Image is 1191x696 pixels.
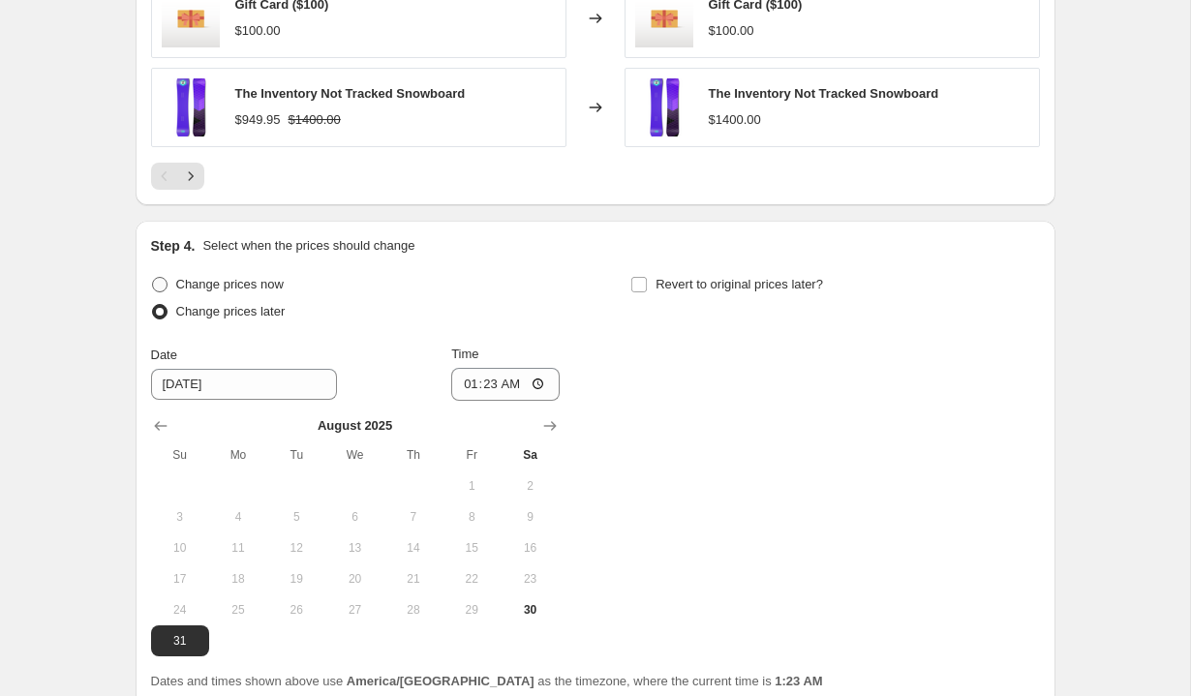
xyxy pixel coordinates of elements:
[217,571,260,587] span: 18
[159,509,201,525] span: 3
[267,563,325,594] button: Tuesday August 19 2025
[443,470,501,501] button: Friday August 1 2025
[656,277,823,291] span: Revert to original prices later?
[151,625,209,656] button: Sunday August 31 2025
[709,21,754,41] div: $100.00
[508,447,551,463] span: Sa
[450,602,493,618] span: 29
[235,21,281,41] div: $100.00
[508,602,551,618] span: 30
[635,78,693,136] img: snowboard_purple_hydrogen_80x.png
[275,447,318,463] span: Tu
[501,532,559,563] button: Saturday August 16 2025
[384,532,443,563] button: Thursday August 14 2025
[709,110,761,130] div: $1400.00
[159,447,201,463] span: Su
[209,532,267,563] button: Monday August 11 2025
[333,602,376,618] span: 27
[508,571,551,587] span: 23
[508,540,551,556] span: 16
[151,236,196,256] h2: Step 4.
[151,674,823,688] span: Dates and times shown above use as the timezone, where the current time is
[443,501,501,532] button: Friday August 8 2025
[177,163,204,190] button: Next
[176,304,286,318] span: Change prices later
[450,478,493,494] span: 1
[451,368,560,401] input: 12:00
[151,369,337,400] input: 8/30/2025
[289,110,341,130] strike: $1400.00
[450,447,493,463] span: Fr
[267,501,325,532] button: Tuesday August 5 2025
[709,86,939,101] span: The Inventory Not Tracked Snowboard
[209,563,267,594] button: Monday August 18 2025
[333,540,376,556] span: 13
[275,540,318,556] span: 12
[392,509,435,525] span: 7
[501,470,559,501] button: Saturday August 2 2025
[267,439,325,470] th: Tuesday
[325,439,383,470] th: Wednesday
[775,674,822,688] b: 1:23 AM
[392,571,435,587] span: 21
[450,571,493,587] span: 22
[384,439,443,470] th: Thursday
[384,563,443,594] button: Thursday August 21 2025
[159,540,201,556] span: 10
[217,509,260,525] span: 4
[443,594,501,625] button: Friday August 29 2025
[159,602,201,618] span: 24
[235,86,466,101] span: The Inventory Not Tracked Snowboard
[151,163,204,190] nav: Pagination
[443,439,501,470] th: Friday
[325,563,383,594] button: Wednesday August 20 2025
[384,501,443,532] button: Thursday August 7 2025
[217,447,260,463] span: Mo
[443,563,501,594] button: Friday August 22 2025
[275,571,318,587] span: 19
[501,501,559,532] button: Saturday August 9 2025
[443,532,501,563] button: Friday August 15 2025
[159,633,201,649] span: 31
[159,571,201,587] span: 17
[325,501,383,532] button: Wednesday August 6 2025
[508,509,551,525] span: 9
[325,594,383,625] button: Wednesday August 27 2025
[333,447,376,463] span: We
[209,439,267,470] th: Monday
[450,509,493,525] span: 8
[501,594,559,625] button: Today Saturday August 30 2025
[347,674,534,688] b: America/[GEOGRAPHIC_DATA]
[275,602,318,618] span: 26
[151,563,209,594] button: Sunday August 17 2025
[162,78,220,136] img: snowboard_purple_hydrogen_80x.png
[392,602,435,618] span: 28
[451,347,478,361] span: Time
[151,501,209,532] button: Sunday August 3 2025
[151,532,209,563] button: Sunday August 10 2025
[501,563,559,594] button: Saturday August 23 2025
[209,501,267,532] button: Monday August 4 2025
[202,236,414,256] p: Select when the prices should change
[151,348,177,362] span: Date
[450,540,493,556] span: 15
[209,594,267,625] button: Monday August 25 2025
[176,277,284,291] span: Change prices now
[325,532,383,563] button: Wednesday August 13 2025
[501,439,559,470] th: Saturday
[392,540,435,556] span: 14
[151,594,209,625] button: Sunday August 24 2025
[392,447,435,463] span: Th
[267,532,325,563] button: Tuesday August 12 2025
[217,602,260,618] span: 25
[536,412,564,439] button: Show next month, September 2025
[384,594,443,625] button: Thursday August 28 2025
[235,110,281,130] div: $949.95
[333,571,376,587] span: 20
[275,509,318,525] span: 5
[147,412,174,439] button: Show previous month, July 2025
[217,540,260,556] span: 11
[333,509,376,525] span: 6
[151,439,209,470] th: Sunday
[267,594,325,625] button: Tuesday August 26 2025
